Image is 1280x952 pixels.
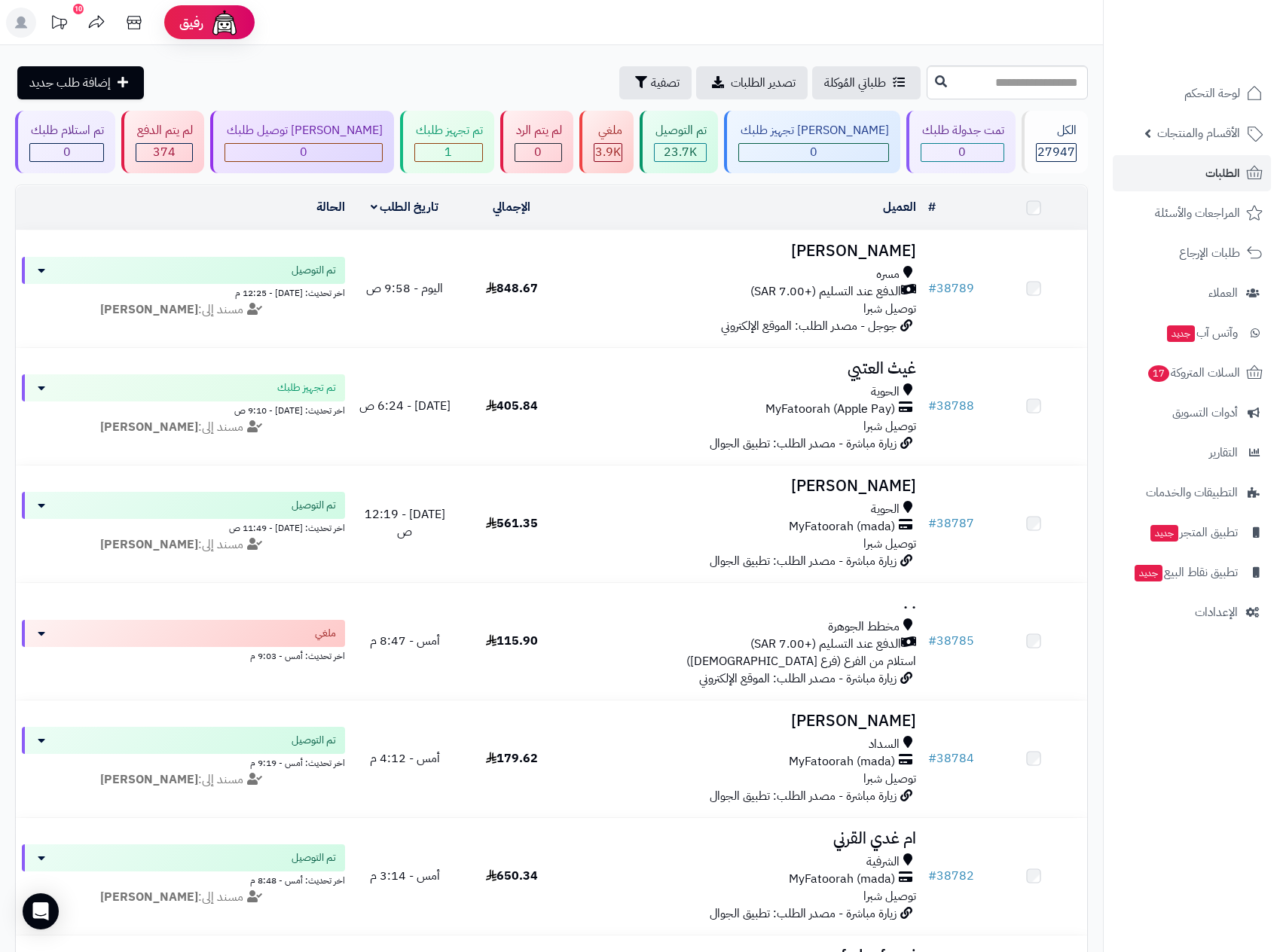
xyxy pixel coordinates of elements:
span: 0 [810,143,817,161]
a: الكل27947 [1019,111,1091,173]
span: مخطط الجوهرة [828,618,900,636]
div: 0 [30,144,103,161]
span: # [928,632,936,650]
span: توصيل شبرا [863,300,916,318]
span: 3.9K [595,143,621,161]
span: أدوات التسويق [1172,402,1238,423]
a: الطلبات [1113,155,1271,191]
a: الإجمالي [493,198,530,216]
span: أمس - 3:14 م [370,867,440,885]
span: 23.7K [664,143,697,161]
div: [PERSON_NAME] تجهيز طلبك [738,122,888,139]
div: 3853 [594,144,622,161]
a: أدوات التسويق [1113,395,1271,431]
a: تطبيق نقاط البيعجديد [1113,554,1271,590]
span: السلات المتروكة [1147,362,1240,383]
div: اخر تحديث: [DATE] - 12:25 م [22,284,345,300]
span: العملاء [1208,282,1238,304]
a: [PERSON_NAME] توصيل طلبك 0 [207,111,396,173]
h3: ام غدي القرني [571,830,916,847]
span: الطلبات [1205,163,1240,184]
span: 561.35 [486,514,538,532]
span: مسره [876,266,900,283]
span: تصفية [651,74,680,92]
a: #38788 [928,397,974,415]
span: جديد [1135,565,1162,581]
a: ملغي 3.9K [576,111,637,173]
div: اخر تحديث: أمس - 9:03 م [22,647,345,663]
span: التطبيقات والخدمات [1146,482,1238,503]
span: [DATE] - 6:24 ص [359,397,451,415]
span: الإعدادات [1195,602,1238,623]
div: مسند إلى: [11,301,356,319]
span: الحوية [871,501,900,518]
div: اخر تحديث: أمس - 8:48 م [22,871,345,887]
span: توصيل شبرا [863,770,916,788]
a: تطبيق المتجرجديد [1113,514,1271,551]
span: جوجل - مصدر الطلب: الموقع الإلكتروني [721,317,897,335]
span: جديد [1167,325,1195,342]
span: وآتس آب [1165,322,1238,343]
span: تطبيق نقاط البيع [1133,562,1238,583]
div: تمت جدولة طلبك [921,122,1004,139]
span: ملغي [315,626,336,641]
div: 0 [515,144,561,161]
strong: [PERSON_NAME] [100,888,198,906]
a: لم يتم الرد 0 [497,111,576,173]
span: # [928,514,936,532]
a: تحديثات المنصة [40,8,78,41]
span: تم التوصيل [292,733,336,748]
span: تم التوصيل [292,263,336,278]
a: لم يتم الدفع 374 [118,111,207,173]
div: اخر تحديث: [DATE] - 11:49 ص [22,519,345,535]
div: اخر تحديث: أمس - 9:19 م [22,754,345,770]
span: 405.84 [486,397,538,415]
span: # [928,867,936,885]
div: مسند إلى: [11,771,356,789]
a: #38782 [928,867,974,885]
span: 650.34 [486,867,538,885]
span: طلبات الإرجاع [1179,243,1240,264]
h3: [PERSON_NAME] [571,243,916,260]
span: 0 [534,143,542,161]
span: 1 [444,143,452,161]
a: الحالة [316,198,345,216]
a: وآتس آبجديد [1113,315,1271,351]
span: السداد [869,736,900,753]
div: 0 [225,144,381,161]
a: السلات المتروكة17 [1113,355,1271,391]
span: # [928,279,936,297]
span: استلام من الفرع (فرع [DEMOGRAPHIC_DATA]) [686,652,916,670]
span: زيارة مباشرة - مصدر الطلب: تطبيق الجوال [710,787,897,805]
span: 115.90 [486,632,538,650]
span: 17 [1147,365,1171,383]
div: 1 [415,144,482,161]
strong: [PERSON_NAME] [100,301,198,319]
h3: . . [571,595,916,612]
div: 0 [921,144,1004,161]
a: #38787 [928,514,974,532]
span: MyFatoorah (mada) [789,518,895,535]
a: تم التوصيل 23.7K [637,111,721,173]
span: الأقسام والمنتجات [1157,123,1240,144]
span: توصيل شبرا [863,535,916,553]
span: # [928,397,936,415]
img: logo-2.png [1178,11,1266,43]
a: طلبات الإرجاع [1113,235,1271,271]
strong: [PERSON_NAME] [100,535,198,554]
span: 179.62 [486,749,538,767]
span: زيارة مباشرة - مصدر الطلب: تطبيق الجوال [710,552,897,570]
div: الكل [1036,122,1077,139]
span: تصدير الطلبات [731,74,796,92]
div: تم التوصيل [654,122,707,139]
span: توصيل شبرا [863,887,916,905]
span: الحوية [871,383,900,401]
span: MyFatoorah (Apple Pay) [765,401,895,418]
h3: [PERSON_NAME] [571,478,916,495]
span: 0 [958,143,966,161]
span: زيارة مباشرة - مصدر الطلب: تطبيق الجوال [710,435,897,453]
div: تم تجهيز طلبك [414,122,483,139]
span: التقارير [1209,442,1238,463]
div: Open Intercom Messenger [23,893,59,929]
span: 27947 [1037,143,1075,161]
